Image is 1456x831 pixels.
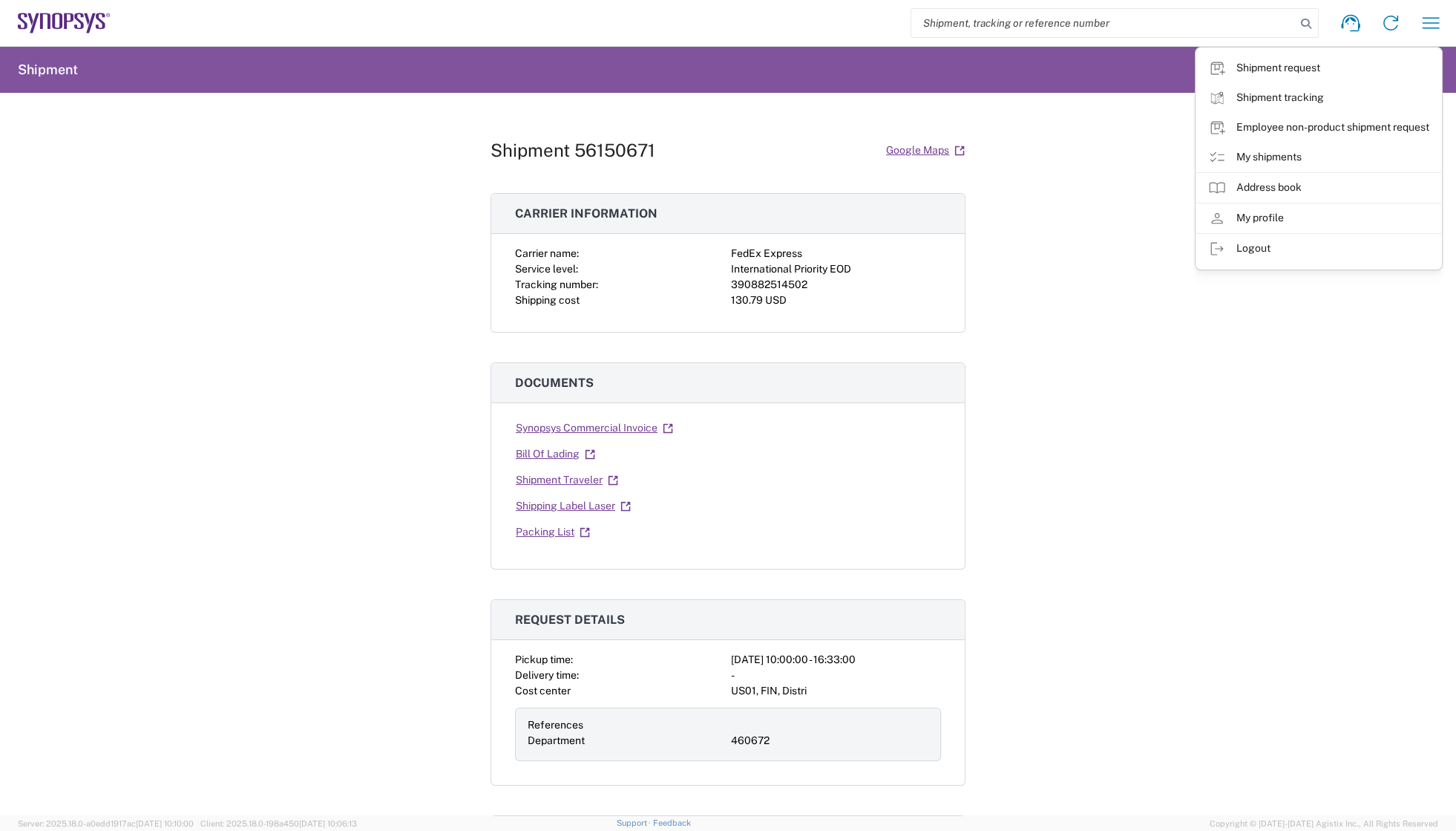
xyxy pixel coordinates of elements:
div: FedEx Express [731,246,941,261]
div: International Priority EOD [731,261,941,277]
a: Employee non-product shipment request [1196,113,1441,143]
span: Server: 2025.18.0-a0edd1917ac [18,819,194,828]
div: 130.79 USD [731,293,941,308]
span: Cost center [515,685,571,697]
span: Service level: [515,263,578,275]
input: Shipment, tracking or reference number [911,9,1296,37]
span: Tracking number: [515,278,598,290]
a: Google Maps [885,137,965,163]
div: 460672 [731,733,928,749]
span: Pickup time: [515,654,573,665]
span: [DATE] 10:06:13 [299,819,357,828]
a: Support [616,818,653,827]
a: Shipping Label Laser [515,493,632,519]
span: Carrier information [515,206,658,221]
span: Shipping cost [515,294,580,306]
a: Shipment tracking [1196,83,1441,113]
a: My shipments [1196,143,1441,172]
a: Shipment request [1196,53,1441,83]
span: Documents [515,376,594,390]
span: References [528,719,583,731]
div: 390882514502 [731,277,941,293]
div: [DATE] 10:00:00 - 16:33:00 [731,652,941,668]
span: [DATE] 10:10:00 [136,819,194,828]
h1: Shipment 56150671 [491,140,655,161]
span: Copyright © [DATE]-[DATE] Agistix Inc., All Rights Reserved [1210,817,1438,830]
a: Logout [1196,234,1441,264]
a: Synopsys Commercial Invoice [515,415,674,441]
a: Shipment Traveler [515,467,619,493]
span: Carrier name: [515,247,579,259]
div: US01, FIN, Distri [731,683,941,699]
span: Request details [515,613,625,627]
div: Department [528,733,725,749]
span: Delivery time: [515,669,579,681]
span: Client: 2025.18.0-198a450 [200,819,357,828]
a: Feedback [653,818,691,827]
a: Packing List [515,519,591,545]
h2: Shipment [18,61,78,79]
a: Bill Of Lading [515,441,596,467]
a: My profile [1196,203,1441,233]
a: Address book [1196,173,1441,203]
div: - [731,668,941,683]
